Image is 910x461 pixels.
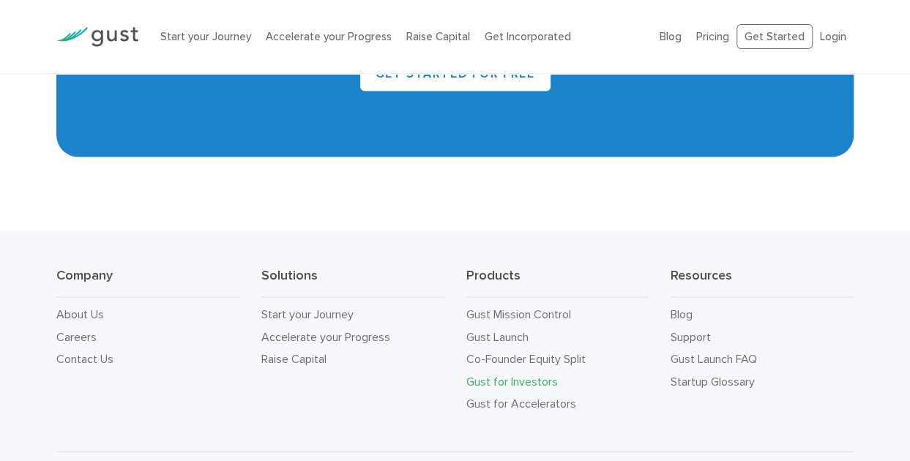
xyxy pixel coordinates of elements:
h3: Products [466,266,649,297]
a: Co-Founder Equity Split [466,351,586,365]
a: Gust for Accelerators [466,396,576,410]
a: Gust Launch [466,329,529,343]
a: Start your Journey [160,30,251,43]
a: Get Started [736,24,813,50]
a: Raise Capital [406,30,470,43]
img: Gust Logo [56,27,138,47]
a: Login [820,30,846,43]
a: Startup Glossary [671,374,755,388]
h3: Solutions [261,266,444,297]
a: Gust Launch FAQ [671,351,757,365]
a: Blog [671,307,693,321]
a: Accelerate your Progress [266,30,392,43]
h3: Company [56,266,239,297]
a: Start your Journey [261,307,354,321]
a: Contact Us [56,351,113,365]
a: Raise Capital [261,351,327,365]
a: Careers [56,329,97,343]
a: Get Incorporated [485,30,571,43]
a: Blog [660,30,682,43]
a: Support [671,329,711,343]
h3: Resources [671,266,854,297]
a: Pricing [696,30,729,43]
a: About Us [56,307,104,321]
a: Accelerate your Progress [261,329,390,343]
a: Gust for Investors [466,374,558,388]
a: Gust Mission Control [466,307,571,321]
